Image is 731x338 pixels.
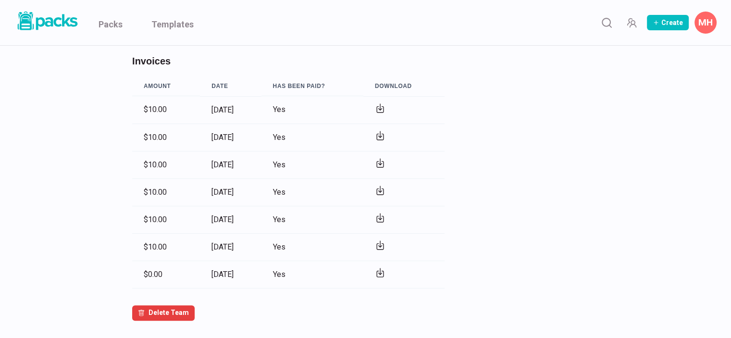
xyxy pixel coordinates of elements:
[200,124,261,151] td: [DATE]
[375,106,385,115] a: View Invoice
[132,124,200,151] td: $10.00
[375,216,385,225] a: View Invoice
[200,178,261,206] td: [DATE]
[200,233,261,261] td: [DATE]
[375,243,385,252] a: View Invoice
[375,188,385,198] a: View Invoice
[597,13,616,32] button: Search
[375,134,385,143] a: View Invoice
[132,55,445,67] h5: Invoices
[375,271,385,280] a: View Invoice
[647,15,689,30] button: Create Pack
[132,206,200,233] td: $10.00
[132,305,195,321] button: Delete Team
[132,233,200,261] td: $10.00
[200,206,261,233] td: [DATE]
[14,10,79,32] img: Packs logo
[200,96,261,124] td: [DATE]
[261,178,363,206] td: Yes
[261,151,363,178] td: Yes
[261,76,363,96] th: Has been paid?
[132,96,200,124] td: $10.00
[132,151,200,178] td: $10.00
[200,261,261,288] td: [DATE]
[375,161,385,170] a: View Invoice
[261,206,363,233] td: Yes
[261,96,363,124] td: Yes
[622,13,641,32] button: Manage Team Invites
[132,76,200,96] th: Amount
[132,178,200,206] td: $10.00
[132,261,200,288] td: $0.00
[363,76,445,96] th: Download
[200,151,261,178] td: [DATE]
[261,261,363,288] td: Yes
[694,12,717,34] button: Matthias Herzberg
[200,76,261,96] th: Date
[14,10,79,36] a: Packs logo
[261,233,363,261] td: Yes
[261,124,363,151] td: Yes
